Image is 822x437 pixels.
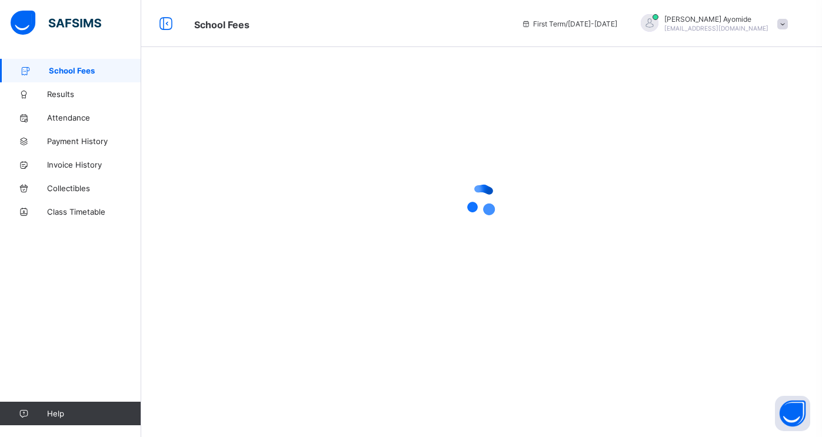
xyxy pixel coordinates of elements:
span: School Fees [49,66,141,75]
div: AdeniranAyomide [629,14,794,34]
span: [PERSON_NAME] Ayomide [664,15,768,24]
span: session/term information [521,19,617,28]
span: Help [47,409,141,418]
span: [EMAIL_ADDRESS][DOMAIN_NAME] [664,25,768,32]
span: Results [47,89,141,99]
span: Payment History [47,136,141,146]
span: Invoice History [47,160,141,169]
span: Attendance [47,113,141,122]
img: safsims [11,11,101,35]
button: Open asap [775,396,810,431]
span: Class Timetable [47,207,141,216]
span: Collectibles [47,184,141,193]
span: School Fees [194,19,249,31]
